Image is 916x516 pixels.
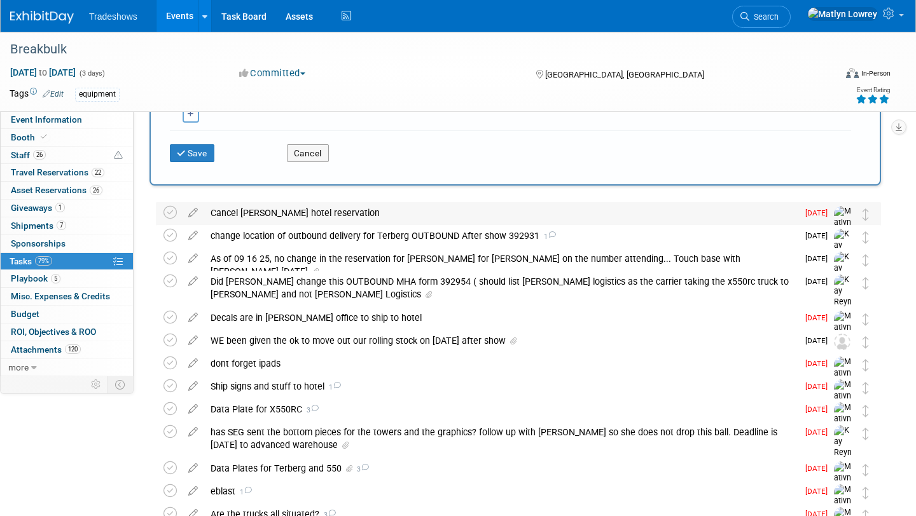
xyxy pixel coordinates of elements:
i: Move task [863,428,869,440]
a: Travel Reservations22 [1,164,133,181]
span: [DATE] [805,208,834,217]
span: 1 [539,233,556,241]
a: Search [732,6,791,28]
span: 26 [33,150,46,160]
div: equipment [75,88,120,101]
div: Ship signs and stuff to hotel [204,376,798,397]
span: Staff [11,150,46,160]
a: Asset Reservations26 [1,182,133,199]
a: Edit [43,90,64,98]
a: edit [182,312,204,323]
span: more [8,362,29,372]
div: Data Plates for Terberg and 550 [204,458,798,479]
img: Matlyn Lowrey [834,402,853,447]
span: Booth [11,132,50,142]
span: 79% [35,256,52,266]
span: Travel Reservations [11,167,104,177]
i: Booth reservation complete [41,133,47,140]
div: As of 09 16 25, no change in the reservation for [PERSON_NAME] for [PERSON_NAME] on the number at... [204,248,798,283]
span: Event Information [11,114,82,125]
span: Shipments [11,221,66,231]
span: 1 [235,488,252,496]
span: [GEOGRAPHIC_DATA], [GEOGRAPHIC_DATA] [545,70,704,79]
img: Format-Inperson.png [846,68,859,78]
td: Personalize Event Tab Strip [85,376,108,393]
div: Did [PERSON_NAME] change this OUTBOUND MHA form 392954 ( should list [PERSON_NAME] logistics as t... [204,271,798,306]
button: Save [170,144,214,162]
div: Breakbulk [6,38,815,61]
i: Move task [863,487,869,499]
i: Move task [863,277,869,289]
div: Decals are in [PERSON_NAME] office to ship to hotel [204,307,798,329]
a: Event Information [1,111,133,128]
a: edit [182,463,204,474]
span: ROI, Objectives & ROO [11,327,96,337]
span: 3 [355,465,369,473]
span: (3 days) [78,69,105,78]
span: [DATE] [805,359,834,368]
span: [DATE] [DATE] [10,67,76,78]
i: Move task [863,208,869,221]
div: Data Plate for X550RC [204,398,798,420]
a: more [1,359,133,376]
span: 26 [90,186,102,195]
span: [DATE] [805,405,834,414]
img: Matlyn Lowrey [834,311,853,356]
div: Event Format [760,66,891,85]
img: ExhibitDay [10,11,74,24]
img: Matlyn Lowrey [834,461,853,506]
span: 22 [92,168,104,177]
span: [DATE] [805,382,834,391]
span: Potential Scheduling Conflict -- at least one attendee is tagged in another overlapping event. [114,150,123,161]
div: dont forget ipads [204,353,798,374]
a: ROI, Objectives & ROO [1,323,133,341]
span: 1 [324,383,341,391]
span: 3 [302,406,319,414]
span: [DATE] [805,464,834,473]
span: 7 [57,221,66,230]
span: Attachments [11,344,81,355]
body: Rich Text Area. Press ALT-0 for help. [7,5,672,18]
span: Tradeshows [89,11,137,22]
span: [DATE] [805,254,834,263]
span: Asset Reservations [11,185,102,195]
a: edit [182,485,204,497]
span: Misc. Expenses & Credits [11,291,110,301]
span: 120 [65,344,81,354]
img: Kay Reynolds [834,252,853,297]
img: Unassigned [834,334,850,350]
i: Move task [863,231,869,243]
span: [DATE] [805,428,834,437]
span: Playbook [11,273,60,283]
a: Tasks79% [1,253,133,270]
span: Sponsorships [11,238,66,248]
button: Cancel [287,144,329,162]
img: Kay Reynolds [834,425,853,470]
img: Kay Reynolds [834,275,853,320]
img: Matlyn Lowrey [834,379,853,424]
span: [DATE] [805,336,834,345]
div: Event Rating [856,87,890,93]
img: Kay Reynolds [834,229,853,274]
div: Cancel [PERSON_NAME] hotel reservation [204,202,798,224]
a: edit [182,253,204,264]
div: change location of outbound delivery for Terberg OUTBOUND After show 392931 [204,225,798,247]
a: edit [182,230,204,241]
i: Move task [863,359,869,371]
a: edit [182,207,204,219]
span: 5 [51,274,60,283]
a: Shipments7 [1,217,133,234]
i: Move task [863,382,869,394]
i: Move task [863,405,869,417]
span: Giveaways [11,203,65,213]
span: Budget [11,309,39,319]
span: [DATE] [805,231,834,240]
td: Tags [10,87,64,102]
a: edit [182,404,204,415]
img: Matlyn Lowrey [834,206,853,251]
span: Search [749,12,779,22]
span: [DATE] [805,277,834,286]
i: Move task [863,464,869,476]
a: Booth [1,129,133,146]
a: edit [182,381,204,392]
